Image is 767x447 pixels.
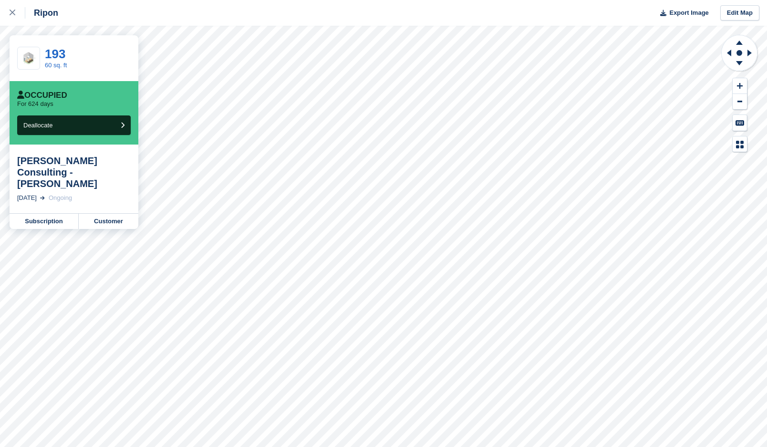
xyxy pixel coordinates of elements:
a: Customer [79,214,138,229]
a: Subscription [10,214,79,229]
span: Deallocate [23,122,52,129]
img: arrow-right-light-icn-cde0832a797a2874e46488d9cf13f60e5c3a73dbe684e267c42b8395dfbc2abf.svg [40,196,45,200]
span: Export Image [669,8,708,18]
button: Keyboard Shortcuts [733,115,747,131]
button: Zoom In [733,78,747,94]
a: Edit Map [720,5,759,21]
button: Map Legend [733,136,747,152]
p: For 624 days [17,100,53,108]
img: SCA-58sqft.jpg [18,51,40,66]
div: [PERSON_NAME] Consulting - [PERSON_NAME] [17,155,131,189]
div: Ongoing [49,193,72,203]
div: [DATE] [17,193,37,203]
a: 193 [45,47,65,61]
button: Export Image [654,5,709,21]
div: Ripon [25,7,58,19]
a: 60 sq. ft [45,62,67,69]
div: Occupied [17,91,67,100]
button: Deallocate [17,115,131,135]
button: Zoom Out [733,94,747,110]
